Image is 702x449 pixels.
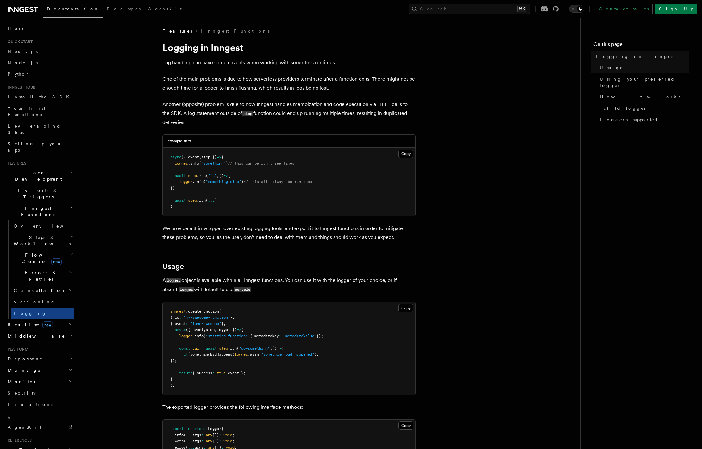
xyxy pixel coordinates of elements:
[223,439,232,443] span: void
[232,315,235,320] span: ,
[179,179,192,184] span: logger
[170,186,175,190] span: })
[8,123,61,135] span: Leveraging Steps
[11,308,74,319] a: Logging
[221,427,223,431] span: {
[206,433,212,437] span: any
[162,42,416,53] h1: Logging in Inngest
[208,173,217,178] span: "fn"
[179,287,194,292] code: logger
[192,334,204,338] span: .info
[186,321,188,326] span: :
[179,346,190,351] span: const
[223,433,232,437] span: void
[272,346,277,351] span: ()
[228,161,294,165] span: // this can be run three times
[600,94,680,100] span: How it works
[517,6,526,12] kbd: ⌘K
[11,267,74,285] button: Errors & Retries
[192,371,212,375] span: { success
[215,198,217,203] span: )
[188,352,235,357] span: (somethingBadHappens)
[170,377,172,381] span: }
[596,53,675,59] span: Logging in Inngest
[234,287,251,292] code: console
[228,371,246,375] span: event };
[5,203,74,220] button: Inngest Functions
[192,179,204,184] span: .info
[8,72,31,77] span: Python
[398,421,413,430] button: Copy
[11,252,70,265] span: Flow Control
[569,5,584,13] button: Toggle dark mode
[281,346,283,351] span: {
[5,333,65,339] span: Middleware
[277,346,281,351] span: =>
[5,378,37,385] span: Monitor
[597,62,689,73] a: Usage
[11,232,74,249] button: Steps & Workflows
[201,28,270,34] a: Inngest Functions
[181,155,199,159] span: ({ event
[14,299,55,304] span: Versioning
[206,439,212,443] span: any
[5,185,74,203] button: Events & Triggers
[190,321,221,326] span: "func/awesome"
[217,327,237,332] span: logger })
[162,100,416,127] p: Another (opposite) problem is due to how Inngest handles memoization and code execution via HTTP ...
[175,433,184,437] span: info
[600,116,658,123] span: Loggers supported
[201,155,217,159] span: step })
[208,198,215,203] span: ...
[8,402,53,407] span: Limitations
[206,198,208,203] span: (
[5,399,74,410] a: Limitations
[5,365,74,376] button: Manage
[5,330,74,342] button: Middleware
[8,94,73,99] span: Install the SDK
[8,106,45,117] span: Your first Functions
[11,285,74,296] button: Cancellation
[5,356,42,362] span: Deployment
[215,327,217,332] span: ,
[5,46,74,57] a: Next.js
[212,439,219,443] span: [])
[226,161,228,165] span: )
[199,161,201,165] span: (
[221,321,223,326] span: }
[8,390,36,396] span: Security
[186,433,192,437] span: ...
[107,6,141,11] span: Examples
[5,170,69,182] span: Local Development
[283,334,317,338] span: "metadataValue"
[5,387,74,399] a: Security
[398,150,413,158] button: Copy
[232,433,235,437] span: ;
[5,415,12,420] span: AI
[201,346,204,351] span: =
[5,205,68,218] span: Inngest Functions
[223,173,228,178] span: =>
[144,2,185,17] a: AgentKit
[5,376,74,387] button: Monitor
[5,321,53,328] span: Realtime
[162,28,192,34] span: Features
[317,334,323,338] span: });
[242,111,253,116] code: step
[201,439,204,443] span: :
[237,327,241,332] span: =>
[221,155,223,159] span: {
[206,346,217,351] span: await
[162,58,416,67] p: Log handling can have some caveats when working with serverless runtimes.
[5,68,74,80] a: Python
[5,39,33,44] span: Quick start
[170,309,186,314] span: inngest
[14,311,47,316] span: Logging
[217,155,221,159] span: =>
[217,371,226,375] span: true
[593,41,689,51] h4: On this page
[248,334,250,338] span: ,
[270,346,272,351] span: ,
[204,179,206,184] span: (
[192,433,201,437] span: args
